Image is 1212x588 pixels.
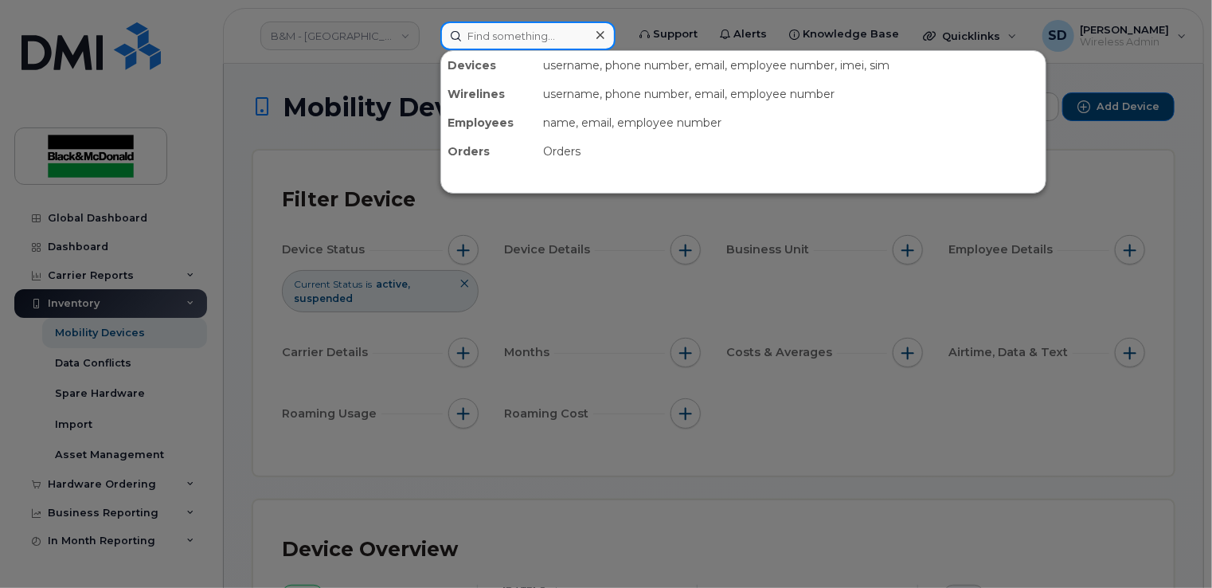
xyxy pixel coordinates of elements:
[441,137,537,166] div: Orders
[441,108,537,137] div: Employees
[537,137,1046,166] div: Orders
[537,51,1046,80] div: username, phone number, email, employee number, imei, sim
[537,80,1046,108] div: username, phone number, email, employee number
[441,51,537,80] div: Devices
[537,108,1046,137] div: name, email, employee number
[441,80,537,108] div: Wirelines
